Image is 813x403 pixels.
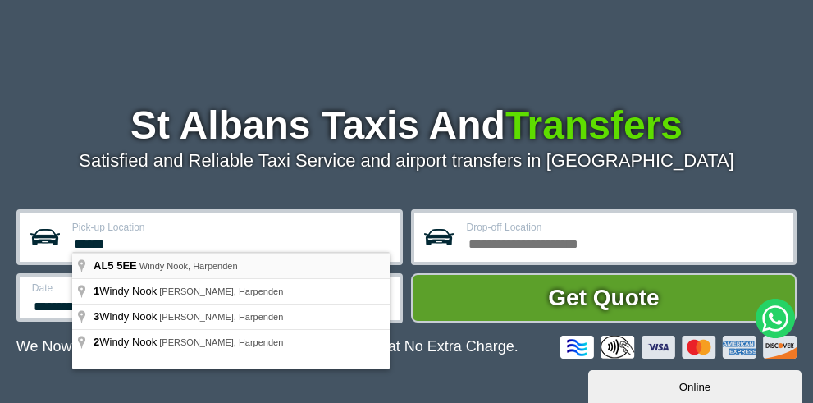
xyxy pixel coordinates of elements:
[72,222,390,232] label: Pick-up Location
[159,286,283,296] span: [PERSON_NAME], Harpenden
[159,312,283,322] span: [PERSON_NAME], Harpenden
[159,337,283,347] span: [PERSON_NAME], Harpenden
[94,310,99,323] span: 3
[16,338,518,355] p: We Now Accept Card & Contactless Payment In
[94,336,159,348] span: Windy Nook
[139,261,238,271] span: Windy Nook, Harpenden
[94,285,99,297] span: 1
[94,336,99,348] span: 2
[32,283,193,293] label: Date
[16,106,797,145] h1: St Albans Taxis And
[94,285,159,297] span: Windy Nook
[411,273,797,323] button: Get Quote
[588,367,805,403] iframe: chat widget
[94,259,137,272] span: AL5 5EE
[331,338,518,355] span: The Car at No Extra Charge.
[560,336,797,359] img: Credit And Debit Cards
[16,150,797,172] p: Satisfied and Reliable Taxi Service and airport transfers in [GEOGRAPHIC_DATA]
[94,310,159,323] span: Windy Nook
[505,103,683,147] span: Transfers
[467,222,784,232] label: Drop-off Location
